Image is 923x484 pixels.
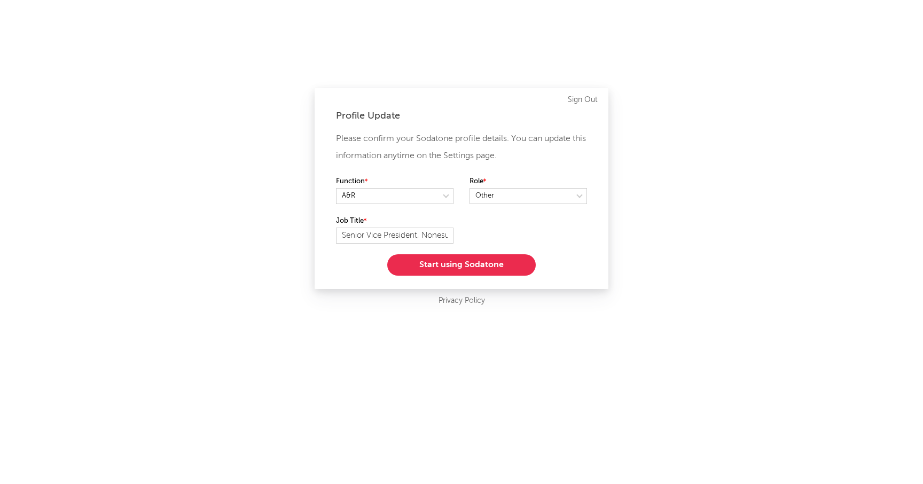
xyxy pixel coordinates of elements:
[568,93,598,106] a: Sign Out
[439,294,485,308] a: Privacy Policy
[387,254,536,276] button: Start using Sodatone
[470,175,587,188] label: Role
[336,130,587,165] p: Please confirm your Sodatone profile details. You can update this information anytime on the Sett...
[336,215,453,228] label: Job Title
[336,175,453,188] label: Function
[336,110,587,122] div: Profile Update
